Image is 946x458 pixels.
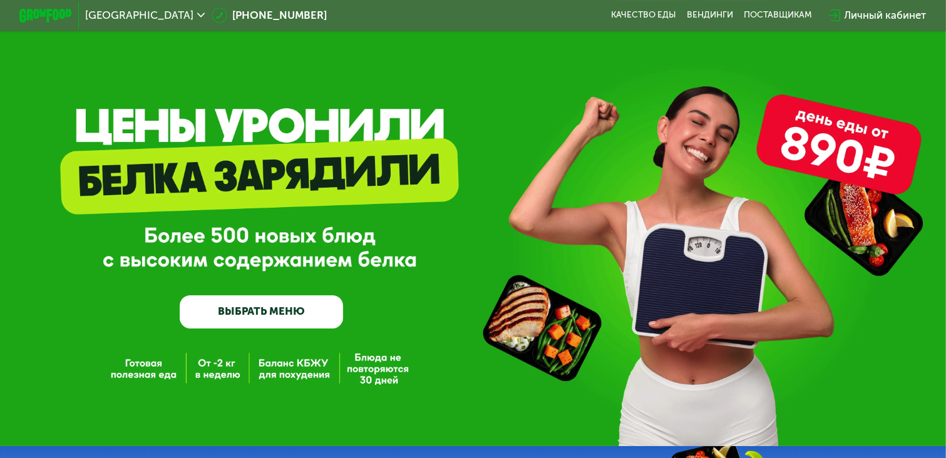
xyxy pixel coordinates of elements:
span: [GEOGRAPHIC_DATA] [85,10,193,21]
a: [PHONE_NUMBER] [212,8,327,23]
div: Личный кабинет [845,8,927,23]
a: Вендинги [687,10,733,21]
a: Качество еды [612,10,677,21]
div: поставщикам [744,10,812,21]
a: ВЫБРАТЬ МЕНЮ [180,295,343,328]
